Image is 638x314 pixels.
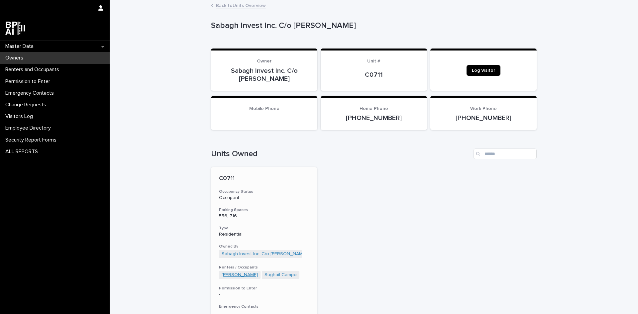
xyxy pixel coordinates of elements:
span: Log Visitor [472,68,495,73]
h3: Renters / Occupants [219,265,309,270]
a: Sughail Campo [265,272,297,278]
span: Mobile Phone [249,106,279,111]
p: C0711 [219,175,309,182]
p: Visitors Log [3,113,38,120]
p: Master Data [3,43,39,50]
a: [PERSON_NAME] [222,272,258,278]
h3: Type [219,226,309,231]
p: Permission to Enter [3,78,55,85]
span: Unit # [367,59,380,63]
h1: Units Owned [211,149,471,159]
p: ALL REPORTS [3,149,43,155]
h3: Parking Spaces [219,207,309,213]
h3: Permission to Enter [219,286,309,291]
input: Search [474,149,537,159]
span: Home Phone [360,106,388,111]
img: dwgmcNfxSF6WIOOXiGgu [5,22,25,35]
h3: Owned By [219,244,309,249]
h3: Occupancy Status [219,189,309,194]
a: Log Visitor [467,65,500,76]
p: C0711 [329,71,419,79]
h3: Emergency Contacts [219,304,309,309]
p: 556, 716 [219,213,309,219]
p: Residential [219,232,309,237]
p: Occupant [219,195,309,201]
p: Security Report Forms [3,137,62,143]
span: Work Phone [470,106,497,111]
p: Sabagh Invest Inc. C/o [PERSON_NAME] [211,21,534,31]
p: Renters and Occupants [3,66,64,73]
a: Back toUnits Overview [216,1,266,9]
p: Sabagh Invest Inc. C/o [PERSON_NAME] [219,67,309,83]
p: Owners [3,55,29,61]
p: Change Requests [3,102,52,108]
p: Emergency Contacts [3,90,59,96]
p: - [219,292,309,297]
span: Owner [257,59,271,63]
a: [PHONE_NUMBER] [456,115,511,121]
p: Employee Directory [3,125,56,131]
a: [PHONE_NUMBER] [346,115,402,121]
a: Sabagh Invest Inc. C/o [PERSON_NAME] [222,251,307,257]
